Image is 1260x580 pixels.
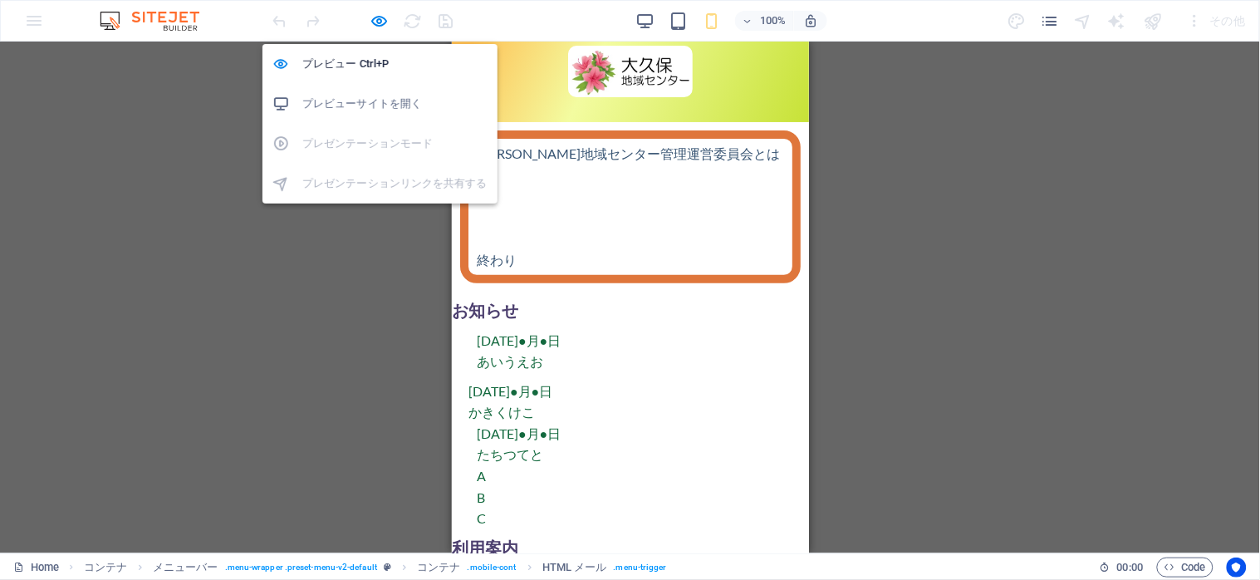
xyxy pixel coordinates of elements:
[96,11,220,31] img: Editor Logo
[25,448,33,464] span: B
[1041,12,1060,31] i: ページ (Ctrl+Alt+S)
[17,362,83,378] span: かきくけこ
[25,210,65,226] span: 終わり
[1157,558,1213,578] button: Code
[1117,558,1143,578] span: 00 00
[417,558,460,578] span: クリックして選択し、ダブルクリックして編集します
[116,4,241,56] img: bbb.kasm1961.cfbx.jp
[25,291,109,307] span: [DATE]●月●日
[803,13,818,28] i: サイズ変更時に、選択した端末にあわせてズームレベルを自動調整します。
[25,104,328,120] span: [PERSON_NAME]地域センター管理運営委員会とは
[84,558,127,578] span: クリックして選択し、ダブルクリックして編集します
[735,11,794,31] button: 100%
[25,384,109,400] span: [DATE]●月●日
[302,94,488,114] h6: プレビューサイトを開く
[302,54,488,74] h6: プレビュー Ctrl+P
[1040,11,1060,31] button: pages
[384,563,391,572] i: この要素はカスタマイズ可能なプリセットです
[1164,558,1206,578] span: Code
[1129,561,1131,573] span: :
[25,312,91,327] span: あいうえお
[760,11,787,31] h6: 100%
[17,342,101,357] span: [DATE]●月●日
[1227,558,1247,578] button: Usercentrics
[225,558,377,578] span: . menu-wrapper .preset-menu-v2-default
[4,56,29,58] button: Menu
[13,558,59,578] a: クリックして選択をキャンセルし、ダブルクリックしてページを開きます
[84,558,667,578] nav: breadcrumb
[468,558,517,578] span: . mobile-cont
[614,558,667,578] span: . menu-trigger
[25,426,34,442] span: A
[1100,558,1144,578] h6: セッション時間
[542,558,607,578] span: クリックして選択し、ダブルクリックして編集します
[25,405,91,420] span: たちつてと
[25,469,34,484] span: C
[153,558,218,578] span: クリックして選択し、ダブルクリックして編集します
